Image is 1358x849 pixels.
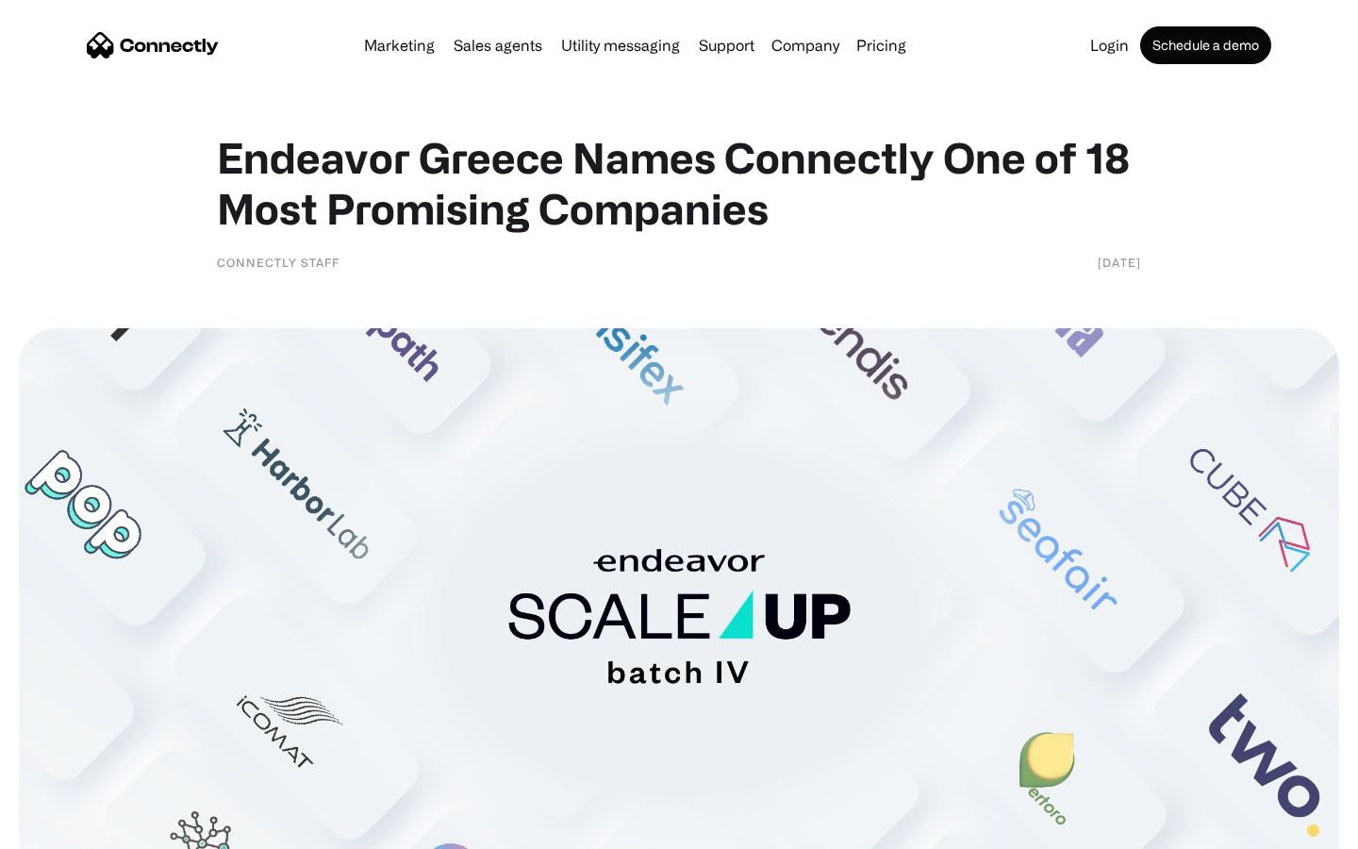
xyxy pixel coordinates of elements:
[691,38,762,53] a: Support
[356,38,442,53] a: Marketing
[217,132,1141,234] h1: Endeavor Greece Names Connectly One of 18 Most Promising Companies
[38,816,113,842] ul: Language list
[1098,253,1141,272] div: [DATE]
[19,816,113,842] aside: Language selected: English
[217,253,339,272] div: Connectly Staff
[849,38,914,53] a: Pricing
[446,38,550,53] a: Sales agents
[554,38,687,53] a: Utility messaging
[1140,26,1271,64] a: Schedule a demo
[771,32,839,58] div: Company
[1083,38,1136,53] a: Login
